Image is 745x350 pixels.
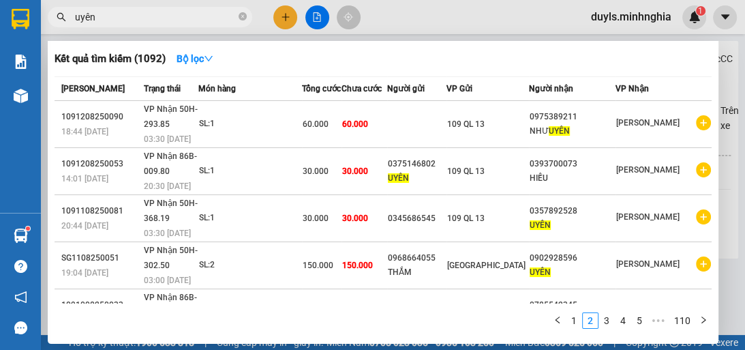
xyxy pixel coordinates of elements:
[583,313,598,328] a: 2
[177,53,213,64] strong: Bộ lọc
[616,165,680,175] span: [PERSON_NAME]
[566,313,581,328] a: 1
[143,84,180,93] span: Trạng thái
[447,119,485,129] span: 109 QL 13
[61,157,139,171] div: 1091208250053
[549,312,566,329] button: left
[143,104,197,129] span: VP Nhận 50H-293.85
[696,209,711,224] span: plus-circle
[648,312,669,329] span: •••
[615,312,631,329] li: 4
[342,214,368,223] span: 30.000
[61,221,108,231] span: 20:44 [DATE]
[530,124,615,138] div: NHƯ
[303,214,329,223] span: 30.000
[199,117,301,132] div: SL: 1
[529,84,573,93] span: Người nhận
[166,48,224,70] button: Bộ lọcdown
[566,312,582,329] li: 1
[669,312,695,329] li: 110
[14,321,27,334] span: message
[14,260,27,273] span: question-circle
[530,204,615,218] div: 0357892528
[530,298,615,312] div: 0785542345
[303,166,329,176] span: 30.000
[61,268,108,278] span: 19:04 [DATE]
[549,126,570,136] span: UYÊN
[530,267,551,277] span: UYÊN
[388,173,409,183] span: UYÊN
[615,84,649,93] span: VP Nhận
[632,313,647,328] a: 5
[615,313,630,328] a: 4
[530,220,551,230] span: UYÊN
[75,10,236,25] input: Tìm tên, số ĐT hoặc mã đơn
[553,316,562,324] span: left
[446,84,472,93] span: VP Gửi
[670,313,695,328] a: 110
[648,312,669,329] li: Next 5 Pages
[14,229,28,243] img: warehouse-icon
[530,157,615,171] div: 0393700073
[582,312,598,329] li: 2
[143,181,190,191] span: 20:30 [DATE]
[530,251,615,265] div: 0902928596
[143,293,196,317] span: VP Nhận 86B-009.78
[388,157,446,171] div: 0375146802
[61,298,139,312] div: 1091008250033
[388,251,446,265] div: 0968664055
[549,312,566,329] li: Previous Page
[57,12,66,22] span: search
[61,84,125,93] span: [PERSON_NAME]
[14,291,27,304] span: notification
[143,276,190,285] span: 03:00 [DATE]
[143,229,190,238] span: 03:30 [DATE]
[696,115,711,130] span: plus-circle
[204,54,213,63] span: down
[387,84,425,93] span: Người gửi
[143,151,196,176] span: VP Nhận 86B-009.80
[12,9,29,29] img: logo-vxr
[447,166,485,176] span: 109 QL 13
[631,312,648,329] li: 5
[342,261,373,270] span: 150.000
[530,110,615,124] div: 0975389211
[447,214,485,223] span: 109 QL 13
[61,174,108,184] span: 14:01 [DATE]
[61,251,139,265] div: SG1108250051
[61,204,139,218] div: 1091108250081
[55,52,166,66] h3: Kết quả tìm kiếm ( 1092 )
[447,261,526,270] span: [GEOGRAPHIC_DATA]
[14,55,28,69] img: solution-icon
[303,261,333,270] span: 150.000
[14,89,28,103] img: warehouse-icon
[198,84,236,93] span: Món hàng
[696,257,711,272] span: plus-circle
[303,119,329,129] span: 60.000
[143,199,197,223] span: VP Nhận 50H-368.19
[61,110,139,124] div: 1091208250090
[388,265,446,280] div: THẮM
[342,166,368,176] span: 30.000
[388,212,446,226] div: 0345686545
[239,11,247,24] span: close-circle
[616,212,680,222] span: [PERSON_NAME]
[143,246,197,270] span: VP Nhận 50H-302.50
[530,171,615,186] div: HIẾU
[599,313,614,328] a: 3
[341,84,382,93] span: Chưa cước
[199,211,301,226] div: SL: 1
[616,118,680,128] span: [PERSON_NAME]
[199,164,301,179] div: SL: 1
[695,312,712,329] button: right
[616,259,680,269] span: [PERSON_NAME]
[699,316,708,324] span: right
[199,258,301,273] div: SL: 2
[302,84,341,93] span: Tổng cước
[598,312,615,329] li: 3
[143,134,190,144] span: 03:30 [DATE]
[696,304,711,319] span: plus-circle
[26,227,30,231] sup: 1
[239,12,247,20] span: close-circle
[342,119,368,129] span: 60.000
